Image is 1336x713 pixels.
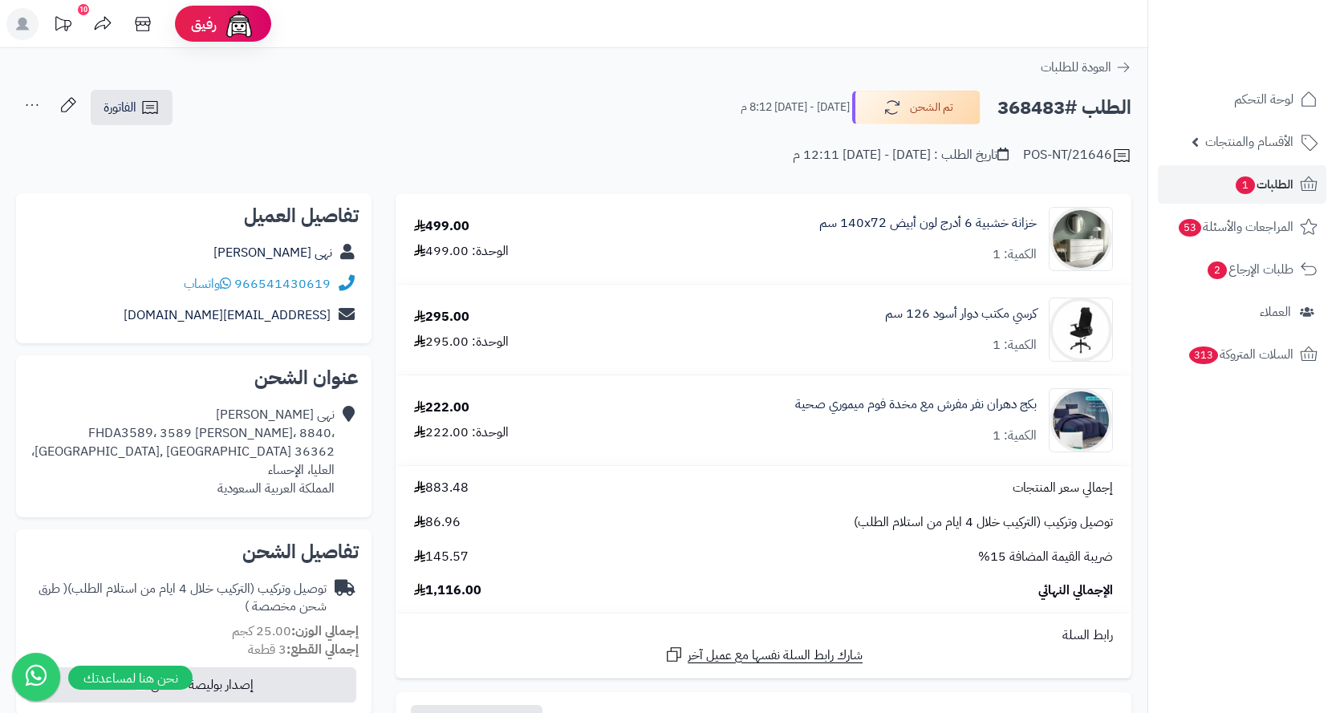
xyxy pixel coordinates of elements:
span: المراجعات والأسئلة [1177,216,1293,238]
span: 53 [1178,218,1202,237]
div: 10 [78,4,89,15]
h2: تفاصيل العميل [29,206,359,225]
span: طلبات الإرجاع [1206,258,1293,281]
a: الطلبات1 [1158,165,1326,204]
a: خزانة خشبية 6 أدرج لون أبيض 140x72 سم [819,214,1037,233]
span: شارك رابط السلة نفسها مع عميل آخر [688,646,863,665]
div: رابط السلة [402,626,1125,645]
a: لوحة التحكم [1158,80,1326,119]
small: 3 قطعة [248,640,359,659]
a: [EMAIL_ADDRESS][DOMAIN_NAME] [124,306,331,325]
a: بكج دهران نفر مفرش مع مخدة فوم ميموري صحية [795,395,1037,414]
img: logo-2.png [1227,12,1321,46]
a: العملاء [1158,293,1326,331]
span: رفيق [191,14,217,34]
button: تم الشحن [852,91,981,124]
span: 1,116.00 [414,581,481,600]
img: 1728834012-110102090200-90x90.jpg [1050,298,1112,362]
span: 145.57 [414,548,469,566]
span: 313 [1188,346,1219,365]
h2: عنوان الشحن [29,368,359,387]
h2: تفاصيل الشحن [29,542,359,561]
span: الطلبات [1234,173,1293,196]
div: POS-NT/21646 [1023,146,1131,165]
div: 222.00 [414,399,469,417]
span: إجمالي سعر المنتجات [1013,479,1113,497]
span: ضريبة القيمة المضافة 15% [978,548,1113,566]
h2: الطلب #368483 [997,91,1131,124]
a: المراجعات والأسئلة53 [1158,208,1326,246]
div: الوحدة: 295.00 [414,333,509,351]
strong: إجمالي الوزن: [291,622,359,641]
a: 966541430619 [234,274,331,294]
span: العودة للطلبات [1041,58,1111,77]
a: الفاتورة [91,90,173,125]
span: 1 [1235,176,1256,195]
a: واتساب [184,274,231,294]
a: طلبات الإرجاع2 [1158,250,1326,289]
span: ( طرق شحن مخصصة ) [39,579,327,617]
a: نهى [PERSON_NAME] [213,243,332,262]
a: كرسي مكتب دوار أسود 126 سم [885,305,1037,323]
div: الكمية: 1 [993,245,1037,264]
div: 499.00 [414,217,469,236]
div: الوحدة: 222.00 [414,423,509,442]
div: الوحدة: 499.00 [414,242,509,261]
small: [DATE] - [DATE] 8:12 م [741,99,850,115]
img: 1746709299-1702541934053-68567865785768-1000x1000-90x90.jpg [1050,207,1112,271]
img: 1751444880-110201010884-90x90.jpg [1050,388,1112,452]
span: الإجمالي النهائي [1038,581,1113,600]
span: العملاء [1260,301,1291,323]
div: تاريخ الطلب : [DATE] - [DATE] 12:11 م [793,146,1009,164]
span: لوحة التحكم [1234,88,1293,111]
div: نهى [PERSON_NAME] FHDA3589، 3589 [PERSON_NAME]، 8840، [GEOGRAPHIC_DATA], [GEOGRAPHIC_DATA] 36362،... [29,406,335,497]
span: الفاتورة [104,98,136,117]
a: العودة للطلبات [1041,58,1131,77]
span: 86.96 [414,513,461,532]
a: شارك رابط السلة نفسها مع عميل آخر [664,645,863,665]
span: توصيل وتركيب (التركيب خلال 4 ايام من استلام الطلب) [854,513,1113,532]
span: الأقسام والمنتجات [1205,131,1293,153]
span: 883.48 [414,479,469,497]
span: السلات المتروكة [1188,343,1293,366]
div: توصيل وتركيب (التركيب خلال 4 ايام من استلام الطلب) [29,580,327,617]
div: الكمية: 1 [993,427,1037,445]
span: 2 [1207,261,1228,280]
img: ai-face.png [223,8,255,40]
strong: إجمالي القطع: [286,640,359,659]
a: تحديثات المنصة [43,8,83,44]
small: 25.00 كجم [232,622,359,641]
button: إصدار بوليصة الشحن [26,667,356,703]
a: السلات المتروكة313 [1158,335,1326,374]
div: الكمية: 1 [993,336,1037,354]
div: 295.00 [414,308,469,326]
